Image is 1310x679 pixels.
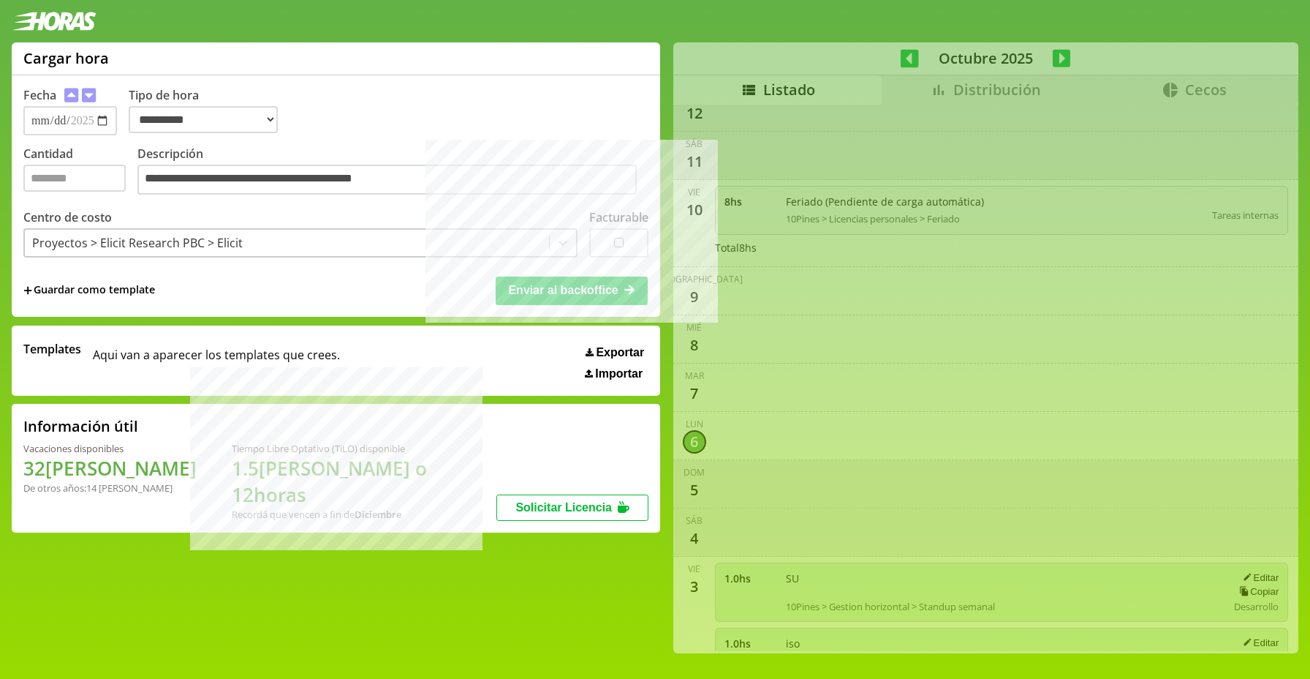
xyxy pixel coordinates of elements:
div: Proyectos > Elicit Research PBC > Elicit [32,235,243,251]
button: Solicitar Licencia [496,495,648,521]
textarea: Descripción [137,165,637,195]
img: logotipo [12,12,96,31]
b: Diciembre [355,508,401,521]
span: Templates [23,341,81,357]
label: Descripción [137,146,648,199]
span: + [23,282,32,299]
label: Tipo de hora [129,87,289,135]
button: Exportar [581,345,648,360]
span: +Guardar como template [23,282,155,299]
button: Enviar al backoffice [496,277,648,304]
div: Recordá que vencen a fin de [232,508,496,521]
div: Vacaciones disponibles [23,442,197,455]
label: Centro de costo [23,209,112,225]
div: De otros años: 14 [PERSON_NAME] [23,481,197,495]
span: Importar [595,367,643,380]
h2: Información útil [23,416,138,436]
span: Enviar al backoffice [508,284,618,296]
label: Cantidad [23,146,137,199]
select: Tipo de hora [129,106,278,133]
input: Cantidad [23,165,126,192]
div: Tiempo Libre Optativo (TiLO) disponible [232,442,496,455]
label: Facturable [589,209,648,225]
h1: Cargar hora [23,48,109,68]
h1: 1.5 [PERSON_NAME] o 12 horas [232,455,496,508]
span: Solicitar Licencia [515,501,612,514]
span: Exportar [596,346,644,359]
span: Aqui van a aparecer los templates que crees. [93,341,340,380]
label: Fecha [23,87,56,103]
h1: 32 [PERSON_NAME] [23,455,197,481]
